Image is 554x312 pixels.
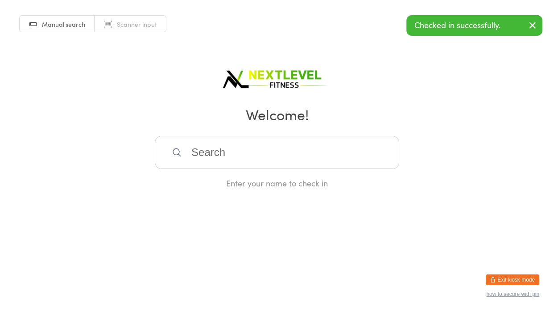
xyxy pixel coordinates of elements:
img: Next Level Fitness [221,63,333,92]
span: Scanner input [117,20,157,29]
input: Search [155,136,399,169]
button: how to secure with pin [486,291,539,297]
div: Checked in successfully. [406,15,542,36]
div: Enter your name to check in [155,177,399,189]
button: Exit kiosk mode [486,274,539,285]
h2: Welcome! [9,104,545,124]
span: Manual search [42,20,85,29]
